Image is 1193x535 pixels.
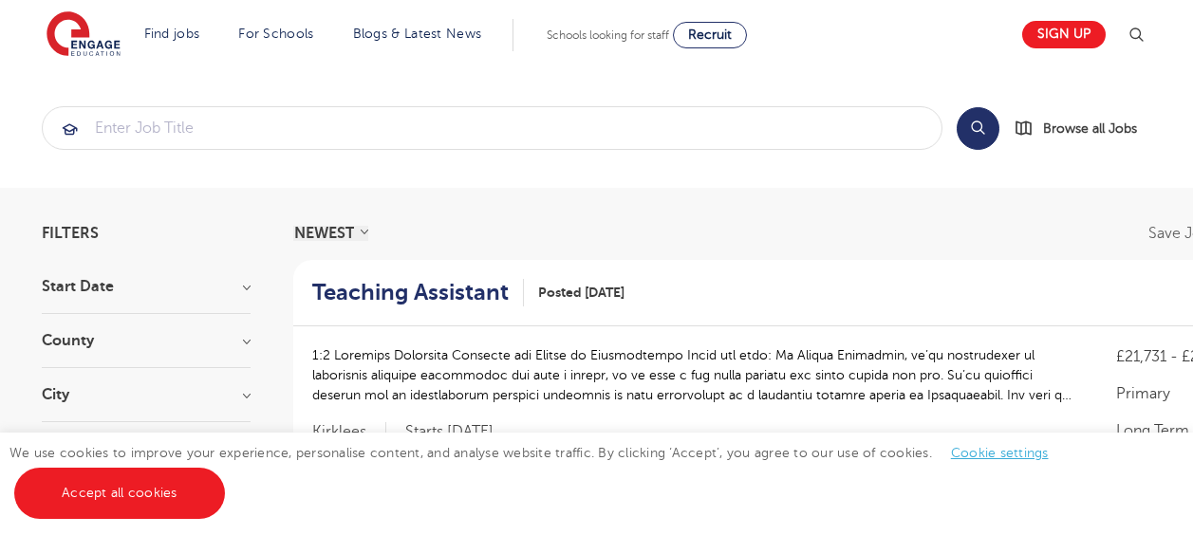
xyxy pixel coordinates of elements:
[353,27,482,41] a: Blogs & Latest News
[312,279,524,306] a: Teaching Assistant
[42,387,251,402] h3: City
[42,106,942,150] div: Submit
[673,22,747,48] a: Recruit
[42,333,251,348] h3: County
[405,422,494,442] p: Starts [DATE]
[312,422,386,442] span: Kirklees
[688,28,732,42] span: Recruit
[957,107,999,150] button: Search
[238,27,313,41] a: For Schools
[951,446,1049,460] a: Cookie settings
[547,28,669,42] span: Schools looking for staff
[538,283,624,303] span: Posted [DATE]
[47,11,121,59] img: Engage Education
[312,345,1079,405] p: 1:2 Loremips Dolorsita Consecte adi Elitse do Eiusmodtempo Incid utl etdo: Ma Aliqua Enimadmin, v...
[312,279,509,306] h2: Teaching Assistant
[14,468,225,519] a: Accept all cookies
[1015,118,1152,139] a: Browse all Jobs
[42,279,251,294] h3: Start Date
[1022,21,1106,48] a: Sign up
[1043,118,1137,139] span: Browse all Jobs
[9,446,1068,500] span: We use cookies to improve your experience, personalise content, and analyse website traffic. By c...
[144,27,200,41] a: Find jobs
[43,107,941,149] input: Submit
[42,226,99,241] span: Filters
